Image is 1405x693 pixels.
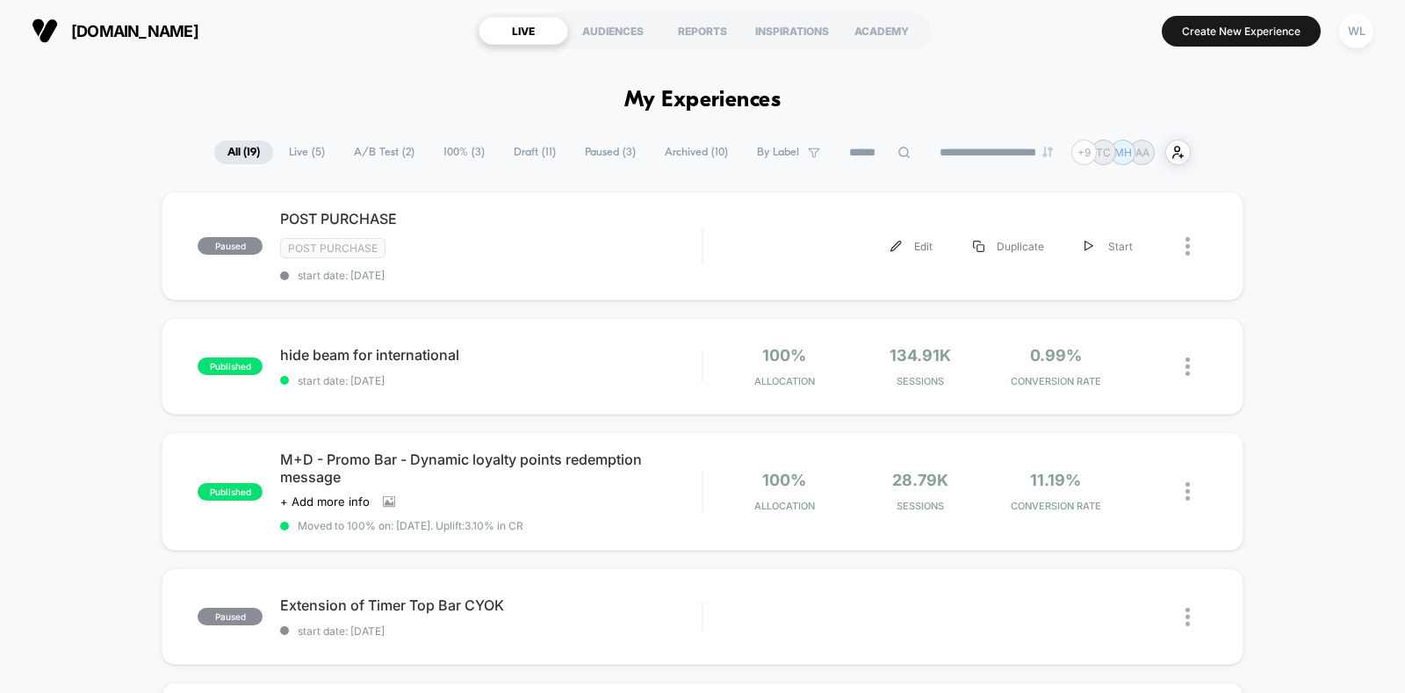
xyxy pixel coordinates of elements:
[856,375,983,387] span: Sessions
[1185,482,1190,501] img: close
[992,500,1120,512] span: CONVERSION RATE
[1064,227,1153,266] div: Start
[1185,357,1190,376] img: close
[1185,608,1190,626] img: close
[1334,13,1379,49] button: WL
[568,17,658,45] div: AUDIENCES
[280,374,702,387] span: start date: [DATE]
[341,141,428,164] span: A/B Test ( 2 )
[71,22,198,40] span: [DOMAIN_NAME]
[754,375,815,387] span: Allocation
[837,17,926,45] div: ACADEMY
[762,471,806,489] span: 100%
[198,357,263,375] span: published
[280,269,702,282] span: start date: [DATE]
[1096,146,1111,159] p: TC
[890,346,951,365] span: 134.91k
[1135,146,1149,159] p: AA
[624,88,782,113] h1: My Experiences
[198,237,263,255] span: paused
[757,146,799,159] span: By Label
[298,519,523,532] span: Moved to 100% on: [DATE] . Uplift: 3.10% in CR
[276,141,338,164] span: Live ( 5 )
[280,346,702,364] span: hide beam for international
[870,227,953,266] div: Edit
[1030,471,1081,489] span: 11.19%
[754,500,815,512] span: Allocation
[1071,140,1097,165] div: + 9
[890,241,902,252] img: menu
[32,18,58,44] img: Visually logo
[214,141,273,164] span: All ( 19 )
[1084,241,1093,252] img: menu
[280,451,702,486] span: M+D - Promo Bar - Dynamic loyalty points redemption message
[973,241,984,252] img: menu
[1030,346,1082,365] span: 0.99%
[430,141,498,164] span: 100% ( 3 )
[198,608,263,625] span: paused
[280,210,702,227] span: POST PURCHASE
[1114,146,1132,159] p: MH
[1042,147,1053,157] img: end
[762,346,806,365] span: 100%
[280,596,702,614] span: Extension of Timer Top Bar CYOK
[1185,237,1190,256] img: close
[479,17,568,45] div: LIVE
[280,494,370,509] span: + Add more info
[1162,16,1321,47] button: Create New Experience
[892,471,948,489] span: 28.79k
[572,141,649,164] span: Paused ( 3 )
[658,17,747,45] div: REPORTS
[501,141,569,164] span: Draft ( 11 )
[1339,14,1373,48] div: WL
[280,624,702,638] span: start date: [DATE]
[953,227,1064,266] div: Duplicate
[652,141,741,164] span: Archived ( 10 )
[856,500,983,512] span: Sessions
[280,238,385,258] span: Post Purchase
[198,483,263,501] span: published
[26,17,204,45] button: [DOMAIN_NAME]
[747,17,837,45] div: INSPIRATIONS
